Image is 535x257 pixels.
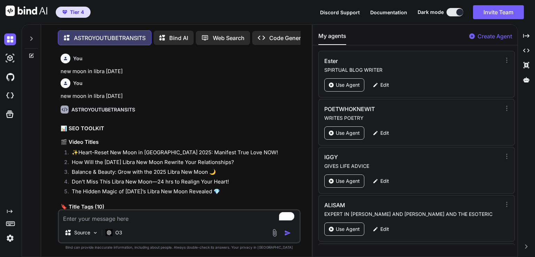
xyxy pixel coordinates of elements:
[4,232,16,244] img: settings
[4,90,16,102] img: cloudideIcon
[74,34,146,42] p: ASTROYOUTUBETRANSITS
[324,153,448,161] h3: IGGY
[271,229,279,237] img: attachment
[370,9,407,16] button: Documentation
[106,229,113,236] img: O3
[92,230,98,236] img: Pick Models
[478,32,512,40] p: Create Agent
[70,9,84,16] span: Tier 4
[336,130,360,137] p: Use Agent
[66,168,299,178] li: Balance & Beauty: Grow with the 2025 Libra New Moon 🌙
[370,9,407,15] span: Documentation
[66,158,299,168] li: How Will the [DATE] Libra New Moon Rewrite Your Relationships?
[58,245,301,250] p: Bind can provide inaccurate information, including about people. Always double-check its answers....
[269,34,311,42] p: Code Generator
[115,229,122,236] p: O3
[169,34,188,42] p: Bind AI
[320,9,360,16] button: Discord Support
[61,92,299,100] p: new moon in libra [DATE]
[324,211,501,218] p: EXPERT IN [PERSON_NAME] AND [PERSON_NAME] AND THE ESOTERIC
[6,6,47,16] img: Bind AI
[61,203,299,211] h3: 🔖 Title Tags (10)
[324,163,501,170] p: GIVES LIFE ADVICE
[380,178,389,185] p: Edit
[73,55,83,62] h6: You
[380,81,389,88] p: Edit
[324,67,501,73] p: SPIRTUAL BLOG WRITER
[71,106,135,113] h6: ASTROYOUTUBETRANSITS
[324,115,501,122] p: WRITES POETRY
[336,226,360,233] p: Use Agent
[4,71,16,83] img: githubDark
[324,57,448,65] h3: Ester
[213,34,245,42] p: Web Search
[61,138,299,146] h3: 🎬 Video Titles
[324,105,448,113] h3: POETWHOKNEWIT
[418,9,444,16] span: Dark mode
[336,81,360,88] p: Use Agent
[61,68,299,76] p: new moon in libra [DATE]
[73,80,83,87] h6: You
[61,125,299,133] h2: 📊 SEO TOOLKIT
[284,229,291,236] img: icon
[74,229,90,236] p: Source
[320,9,360,15] span: Discord Support
[66,178,299,188] li: Don’t Miss This Libra New Moon—24 hrs to Realign Your Heart!
[318,32,346,45] button: My agents
[66,188,299,197] li: The Hidden Magic of [DATE]’s Libra New Moon Revealed 💎
[473,5,524,19] button: Invite Team
[380,226,389,233] p: Edit
[4,33,16,45] img: darkChat
[4,52,16,64] img: darkAi-studio
[62,10,67,14] img: premium
[336,178,360,185] p: Use Agent
[59,210,300,223] textarea: To enrich screen reader interactions, please activate Accessibility in Grammarly extension settings
[380,130,389,137] p: Edit
[66,149,299,158] li: ✨Heart-Reset New Moon in [GEOGRAPHIC_DATA] 2025: Manifest True Love NOW!
[324,201,448,209] h3: ALISAM
[56,7,91,18] button: premiumTier 4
